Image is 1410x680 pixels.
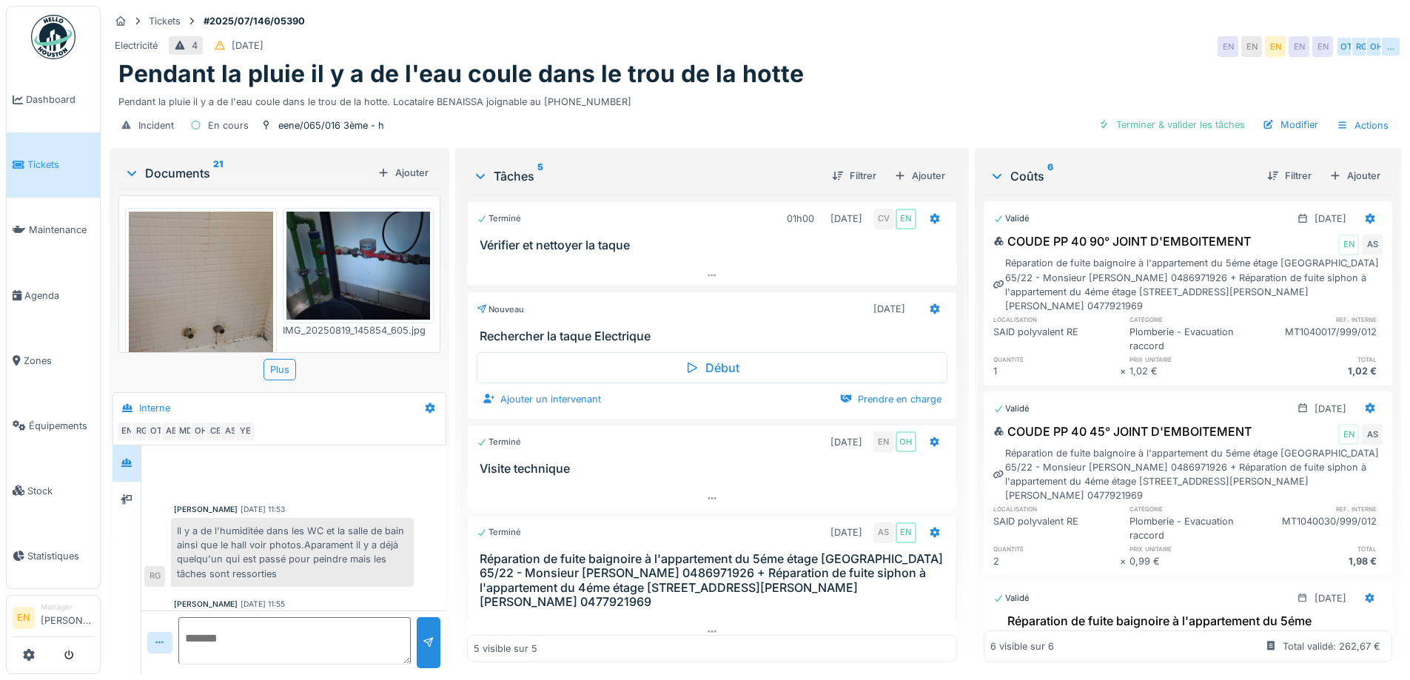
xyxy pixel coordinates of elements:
div: EN [116,421,137,442]
div: [DATE] [1315,212,1346,226]
div: AS [1362,235,1383,255]
span: Tickets [27,158,94,172]
span: Statistiques [27,549,94,563]
a: Maintenance [7,198,100,263]
div: [PERSON_NAME] [174,504,238,515]
div: SAID polyvalent RE [993,325,1120,353]
h3: Vérifier et nettoyer la taque [480,238,950,252]
h6: localisation [993,314,1120,324]
sup: 6 [1047,167,1053,185]
div: Nouveau [477,303,524,316]
div: OH [896,431,916,452]
div: AS [1362,424,1383,445]
a: Stock [7,458,100,523]
div: [DATE] [830,212,862,226]
h6: prix unitaire [1129,354,1256,364]
div: RG [131,421,152,442]
div: EN [1312,36,1333,57]
div: EN [1218,36,1238,57]
div: Total validé: 262,67 € [1283,639,1380,653]
div: IMG_20250819_145854_605.jpg [283,323,434,337]
div: AB [161,421,181,442]
img: Badge_color-CXgf-gQk.svg [31,15,75,59]
h3: Réparation de fuite baignoire à l'appartement du 5éme étage [GEOGRAPHIC_DATA] 65/22 - Monsieur [P... [480,552,950,609]
div: Documents [124,164,372,182]
a: EN Manager[PERSON_NAME] [13,602,94,637]
h1: Pendant la pluie il y a de l'eau coule dans le trou de la hotte [118,60,804,88]
h6: catégorie [1129,504,1256,514]
div: EN [1338,235,1359,255]
div: 4 [192,38,198,53]
div: OH [1366,36,1386,57]
div: YE [235,421,255,442]
div: Réparation de fuite baignoire à l'appartement du 5éme étage [GEOGRAPHIC_DATA] 65/22 - Monsieur [P... [993,256,1383,313]
a: Agenda [7,263,100,328]
div: Réparation de fuite baignoire à l'appartement du 5éme étage [GEOGRAPHIC_DATA] 65/22 - Monsieur [P... [993,446,1383,503]
div: RG [144,566,165,587]
span: Agenda [24,289,94,303]
h6: total [1256,354,1383,364]
div: Plus [263,359,296,380]
div: Tâches [473,167,819,185]
a: Statistiques [7,523,100,588]
div: Validé [993,592,1030,605]
div: Plomberie - Evacuation raccord [1129,514,1256,542]
div: Ajouter [372,163,434,183]
div: EN [873,431,894,452]
div: Il y a de l'humiditée dans les WC et la salle de bain ainsi que le hall voir photos.Aparament il ... [171,518,414,587]
div: EN [896,209,916,229]
div: MT1040030/999/012 [1256,514,1383,542]
div: Pendant la pluie il y a de l'eau coule dans le trou de la hotte. Locataire BENAISSA joignable au ... [118,89,1392,109]
div: EN [1338,424,1359,445]
img: yrjr8f4dn35bw9dp9l3hhnrj3jb7 [286,212,431,320]
div: Ajouter [1323,166,1386,186]
a: Dashboard [7,67,100,132]
div: [DATE] [873,302,905,316]
div: EN [1241,36,1262,57]
h3: Rechercher la taque Electrique [480,329,950,343]
div: × [1120,554,1129,568]
div: [DATE] 11:53 [241,504,285,515]
div: OT [1336,36,1357,57]
div: AS [220,421,241,442]
div: OH [190,421,211,442]
div: 2 [993,554,1120,568]
div: RG [1351,36,1372,57]
div: Terminer & valider les tâches [1092,115,1251,135]
div: CV [873,209,894,229]
div: Terminé [477,526,521,539]
img: prfpfh4zig6whtgqpvc25b7aa8d8 [129,212,273,403]
div: [DATE] [830,435,862,449]
div: EN [896,522,916,543]
span: Maintenance [29,223,94,237]
div: [DATE] [1315,402,1346,416]
a: Équipements [7,393,100,458]
div: Filtrer [1261,166,1317,186]
div: [PERSON_NAME] [174,599,238,610]
strong: #2025/07/146/05390 [198,14,311,28]
div: Validé [993,403,1030,415]
h6: prix unitaire [1129,544,1256,553]
span: Zones [24,354,94,368]
div: 01h00 [787,212,814,226]
div: EN [1289,36,1309,57]
div: × [1120,364,1129,378]
h6: localisation [993,504,1120,514]
div: 1,02 € [1129,364,1256,378]
div: COUDE PP 40 90° JOINT D'EMBOITEMENT [993,232,1251,250]
div: Actions [1330,115,1395,136]
span: Dashboard [26,92,94,107]
div: 1 [993,364,1120,378]
div: Terminé [477,212,521,225]
li: [PERSON_NAME] [41,602,94,633]
div: 1,98 € [1256,554,1383,568]
div: Coûts [990,167,1255,185]
div: 6 visible sur 6 [990,639,1054,653]
div: [DATE] [1315,591,1346,605]
div: EN [1265,36,1286,57]
span: Équipements [29,419,94,433]
div: Ajouter un intervenant [477,389,607,409]
div: Modifier [1257,115,1324,135]
div: Tickets [149,14,181,28]
a: Zones [7,328,100,393]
